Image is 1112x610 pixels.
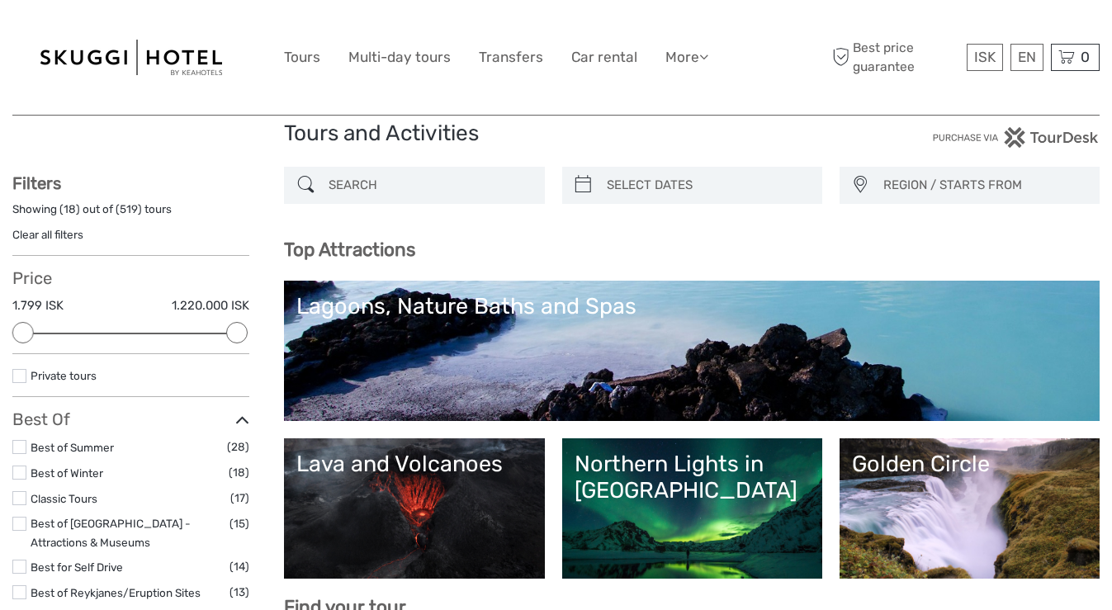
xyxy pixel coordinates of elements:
[322,171,536,200] input: SEARCH
[230,489,249,508] span: (17)
[575,451,810,504] div: Northern Lights in [GEOGRAPHIC_DATA]
[974,49,996,65] span: ISK
[852,451,1087,566] a: Golden Circle
[31,492,97,505] a: Classic Tours
[31,441,114,454] a: Best of Summer
[348,45,451,69] a: Multi-day tours
[229,583,249,602] span: (13)
[1010,44,1043,71] div: EN
[296,451,532,566] a: Lava and Volcanoes
[876,172,1091,199] button: REGION / STARTS FROM
[12,201,249,227] div: Showing ( ) out of ( ) tours
[120,201,138,217] label: 519
[31,466,103,480] a: Best of Winter
[296,293,1087,319] div: Lagoons, Nature Baths and Spas
[296,451,532,477] div: Lava and Volcanoes
[31,586,201,599] a: Best of Reykjanes/Eruption Sites
[296,293,1087,409] a: Lagoons, Nature Baths and Spas
[31,560,123,574] a: Best for Self Drive
[64,201,76,217] label: 18
[479,45,543,69] a: Transfers
[31,369,97,382] a: Private tours
[575,451,810,566] a: Northern Lights in [GEOGRAPHIC_DATA]
[284,45,320,69] a: Tours
[932,127,1100,148] img: PurchaseViaTourDesk.png
[40,40,222,75] img: 99-664e38a9-d6be-41bb-8ec6-841708cbc997_logo_big.jpg
[23,29,187,42] p: We're away right now. Please check back later!
[190,26,210,45] button: Open LiveChat chat widget
[31,517,191,549] a: Best of [GEOGRAPHIC_DATA] - Attractions & Museums
[284,239,415,261] b: Top Attractions
[600,171,814,200] input: SELECT DATES
[227,437,249,456] span: (28)
[172,297,249,314] label: 1.220.000 ISK
[1078,49,1092,65] span: 0
[12,268,249,288] h3: Price
[12,173,61,193] strong: Filters
[229,557,249,576] span: (14)
[852,451,1087,477] div: Golden Circle
[12,409,249,429] h3: Best Of
[12,297,64,314] label: 1.799 ISK
[284,121,828,147] h1: Tours and Activities
[229,463,249,482] span: (18)
[12,228,83,241] a: Clear all filters
[571,45,637,69] a: Car rental
[665,45,708,69] a: More
[828,39,963,75] span: Best price guarantee
[229,514,249,533] span: (15)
